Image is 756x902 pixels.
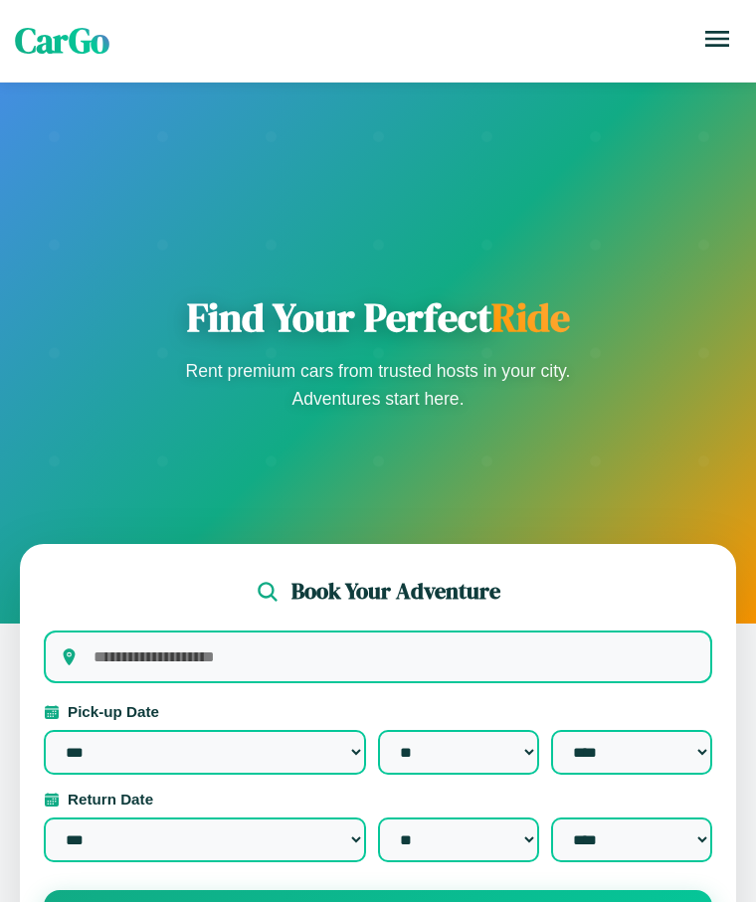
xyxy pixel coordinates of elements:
p: Rent premium cars from trusted hosts in your city. Adventures start here. [179,357,577,413]
h2: Book Your Adventure [291,576,500,607]
label: Pick-up Date [44,703,712,720]
span: CarGo [15,17,109,65]
h1: Find Your Perfect [179,293,577,341]
label: Return Date [44,791,712,808]
span: Ride [491,290,570,344]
